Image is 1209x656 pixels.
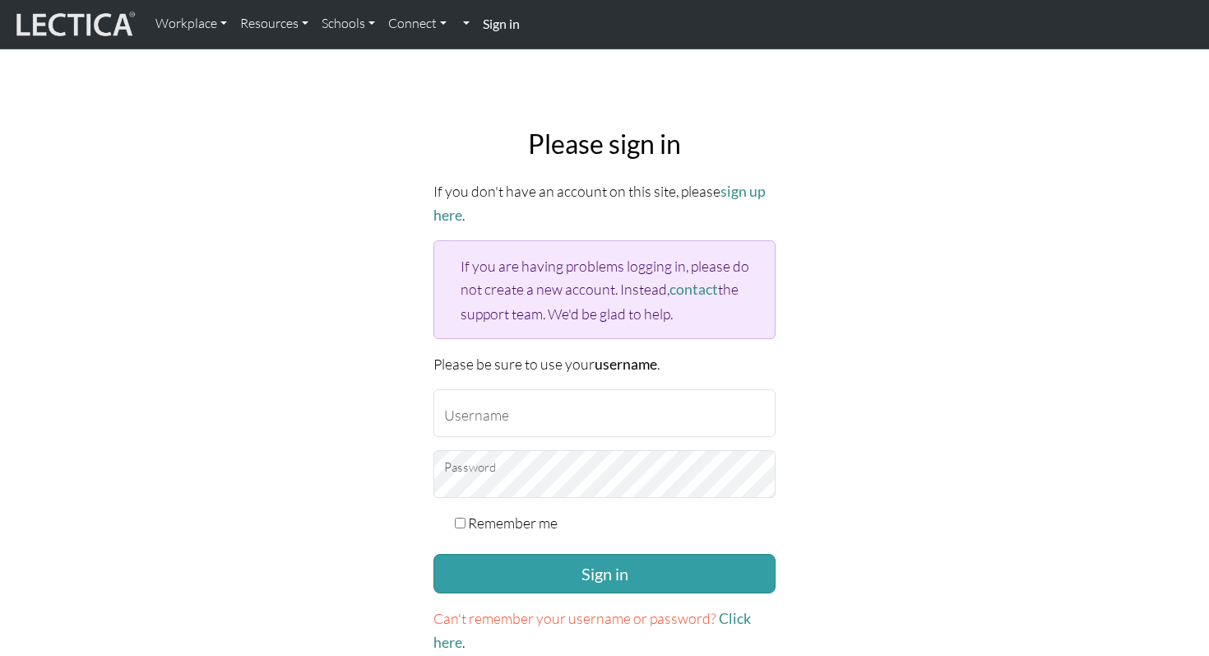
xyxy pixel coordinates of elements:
label: Remember me [468,511,558,534]
button: Sign in [433,554,776,593]
span: Can't remember your username or password? [433,609,716,627]
a: Sign in [476,7,526,42]
a: Resources [234,7,315,41]
p: If you don't have an account on this site, please . [433,179,776,227]
input: Username [433,389,776,437]
p: . [433,607,776,654]
a: Schools [315,7,382,41]
p: Please be sure to use your . [433,352,776,376]
a: Connect [382,7,453,41]
a: contact [669,281,718,298]
h2: Please sign in [433,128,776,160]
a: Workplace [149,7,234,41]
strong: username [595,356,657,373]
img: lecticalive [12,9,136,40]
div: If you are having problems logging in, please do not create a new account. Instead, the support t... [433,240,776,338]
strong: Sign in [483,16,520,31]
